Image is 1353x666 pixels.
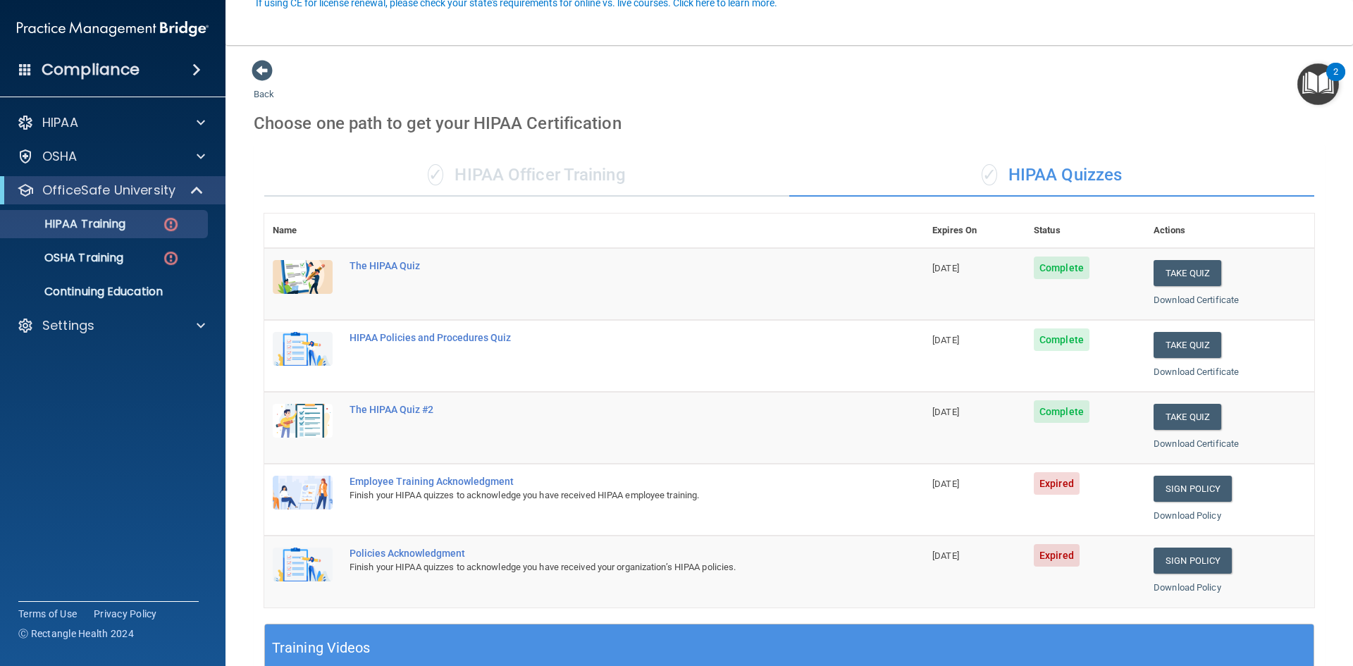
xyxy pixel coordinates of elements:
[932,479,959,489] span: [DATE]
[1034,544,1080,567] span: Expired
[982,164,997,185] span: ✓
[1034,472,1080,495] span: Expired
[9,285,202,299] p: Continuing Education
[18,627,134,641] span: Ⓒ Rectangle Health 2024
[1297,63,1339,105] button: Open Resource Center, 2 new notifications
[1154,582,1221,593] a: Download Policy
[350,559,853,576] div: Finish your HIPAA quizzes to acknowledge you have received your organization’s HIPAA policies.
[1154,404,1221,430] button: Take Quiz
[932,407,959,417] span: [DATE]
[272,636,371,660] h5: Training Videos
[1034,257,1089,279] span: Complete
[17,148,205,165] a: OSHA
[18,607,77,621] a: Terms of Use
[17,114,205,131] a: HIPAA
[350,476,853,487] div: Employee Training Acknowledgment
[254,103,1325,144] div: Choose one path to get your HIPAA Certification
[42,114,78,131] p: HIPAA
[264,214,341,248] th: Name
[1025,214,1145,248] th: Status
[1154,510,1221,521] a: Download Policy
[932,263,959,273] span: [DATE]
[1333,72,1338,90] div: 2
[932,335,959,345] span: [DATE]
[42,182,175,199] p: OfficeSafe University
[42,60,140,80] h4: Compliance
[9,217,125,231] p: HIPAA Training
[932,550,959,561] span: [DATE]
[350,332,853,343] div: HIPAA Policies and Procedures Quiz
[17,15,209,43] img: PMB logo
[254,72,274,99] a: Back
[1154,366,1239,377] a: Download Certificate
[42,317,94,334] p: Settings
[1145,214,1314,248] th: Actions
[17,182,204,199] a: OfficeSafe University
[428,164,443,185] span: ✓
[9,251,123,265] p: OSHA Training
[1154,548,1232,574] a: Sign Policy
[42,148,78,165] p: OSHA
[1154,476,1232,502] a: Sign Policy
[1154,260,1221,286] button: Take Quiz
[94,607,157,621] a: Privacy Policy
[350,404,853,415] div: The HIPAA Quiz #2
[17,317,205,334] a: Settings
[789,154,1314,197] div: HIPAA Quizzes
[1034,328,1089,351] span: Complete
[924,214,1025,248] th: Expires On
[350,260,853,271] div: The HIPAA Quiz
[1154,438,1239,449] a: Download Certificate
[350,487,853,504] div: Finish your HIPAA quizzes to acknowledge you have received HIPAA employee training.
[162,216,180,233] img: danger-circle.6113f641.png
[162,249,180,267] img: danger-circle.6113f641.png
[1154,332,1221,358] button: Take Quiz
[1034,400,1089,423] span: Complete
[264,154,789,197] div: HIPAA Officer Training
[1154,295,1239,305] a: Download Certificate
[350,548,853,559] div: Policies Acknowledgment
